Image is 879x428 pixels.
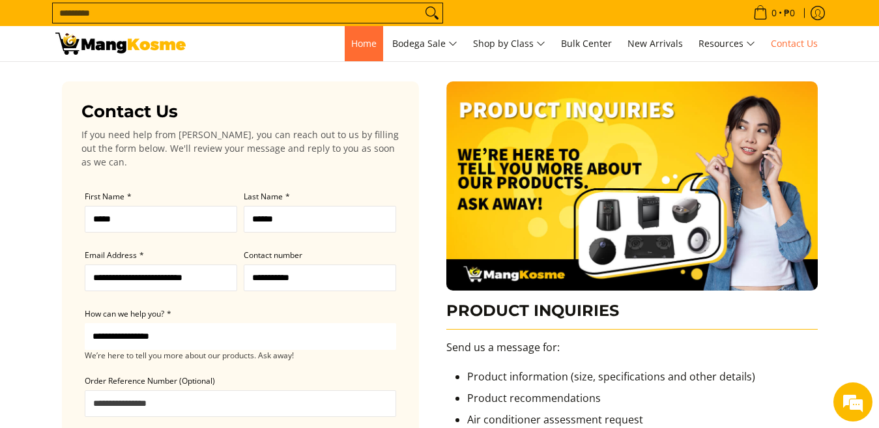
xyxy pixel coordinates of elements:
[85,308,164,319] span: How can we help you?
[782,8,797,18] span: ₱0
[81,128,399,169] p: If you need help from [PERSON_NAME], you can reach out to us by filling out the form below. We'll...
[244,191,283,202] span: Last Name
[85,375,215,386] span: Order Reference Number (Optional)
[386,26,464,61] a: Bodega Sale
[467,26,552,61] a: Shop by Class
[555,26,618,61] a: Bulk Center
[85,191,124,202] span: First Name
[76,130,180,261] span: We're online!
[351,37,377,50] span: Home
[85,250,137,261] span: Email Address
[422,3,442,23] button: Search
[467,390,818,412] li: Product recommendations
[771,37,818,50] span: Contact Us
[85,352,396,359] small: We’re here to tell you more about our products. Ask away!
[345,26,383,61] a: Home
[692,26,762,61] a: Resources
[561,37,612,50] span: Bulk Center
[244,250,302,261] span: Contact number
[55,33,186,55] img: Contact Us Today! l Mang Kosme - Home Appliance Warehouse Sale
[749,6,799,20] span: •
[199,26,824,61] nav: Main Menu
[446,301,818,330] h3: PRODUCT INQUIRIES
[467,369,818,390] li: Product information (size, specifications and other details)
[7,287,248,333] textarea: Type your message and hit 'Enter'
[81,101,399,122] h3: Contact Us
[446,339,818,369] p: Send us a message for:
[764,26,824,61] a: Contact Us
[627,37,683,50] span: New Arrivals
[214,7,245,38] div: Minimize live chat window
[699,36,755,52] span: Resources
[473,36,545,52] span: Shop by Class
[621,26,689,61] a: New Arrivals
[770,8,779,18] span: 0
[68,73,219,90] div: Chat with us now
[392,36,457,52] span: Bodega Sale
